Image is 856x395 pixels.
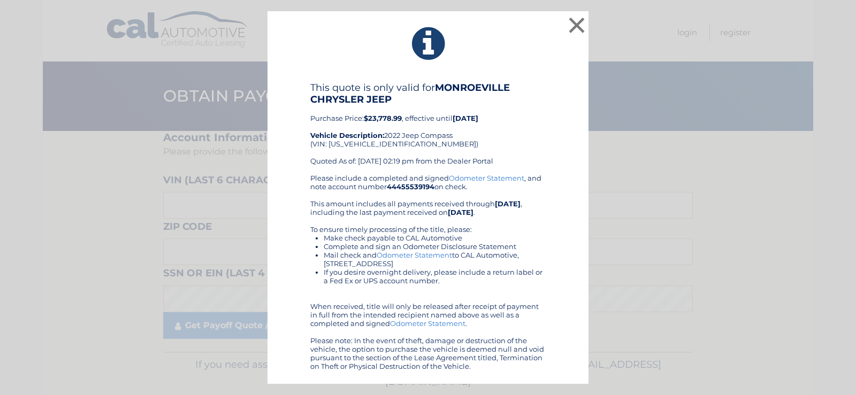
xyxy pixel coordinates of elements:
[387,182,434,191] b: 44455539194
[377,251,452,259] a: Odometer Statement
[310,82,546,105] h4: This quote is only valid for
[310,82,546,174] div: Purchase Price: , effective until 2022 Jeep Compass (VIN: [US_VEHICLE_IDENTIFICATION_NUMBER]) Quo...
[390,319,465,328] a: Odometer Statement
[449,174,524,182] a: Odometer Statement
[324,242,546,251] li: Complete and sign an Odometer Disclosure Statement
[310,174,546,370] div: Please include a completed and signed , and note account number on check. This amount includes al...
[566,14,587,36] button: ×
[448,208,473,216] b: [DATE]
[324,268,546,285] li: If you desire overnight delivery, please include a return label or a Fed Ex or UPS account number.
[495,199,521,208] b: [DATE]
[453,114,478,122] b: [DATE]
[310,82,510,105] b: MONROEVILLE CHRYSLER JEEP
[324,234,546,242] li: Make check payable to CAL Automotive
[310,131,384,140] strong: Vehicle Description:
[364,114,402,122] b: $23,778.99
[324,251,546,268] li: Mail check and to CAL Automotive, [STREET_ADDRESS]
